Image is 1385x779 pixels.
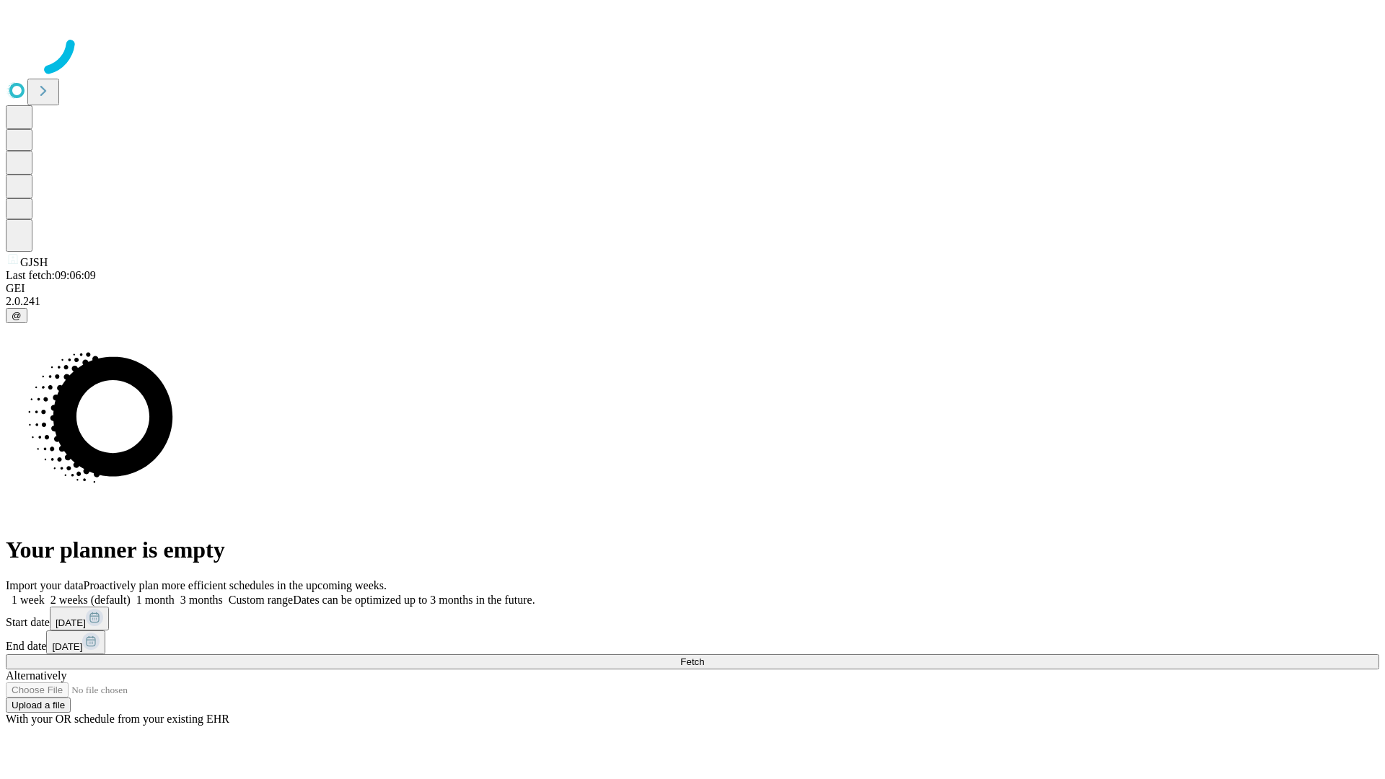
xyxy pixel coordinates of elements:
[46,630,105,654] button: [DATE]
[6,269,96,281] span: Last fetch: 09:06:09
[6,308,27,323] button: @
[6,537,1379,563] h1: Your planner is empty
[229,594,293,606] span: Custom range
[680,656,704,667] span: Fetch
[84,579,387,591] span: Proactively plan more efficient schedules in the upcoming weeks.
[6,669,66,682] span: Alternatively
[136,594,175,606] span: 1 month
[6,713,229,725] span: With your OR schedule from your existing EHR
[50,607,109,630] button: [DATE]
[180,594,223,606] span: 3 months
[6,282,1379,295] div: GEI
[56,617,86,628] span: [DATE]
[6,295,1379,308] div: 2.0.241
[6,607,1379,630] div: Start date
[293,594,535,606] span: Dates can be optimized up to 3 months in the future.
[50,594,131,606] span: 2 weeks (default)
[6,630,1379,654] div: End date
[6,697,71,713] button: Upload a file
[52,641,82,652] span: [DATE]
[12,310,22,321] span: @
[6,579,84,591] span: Import your data
[12,594,45,606] span: 1 week
[20,256,48,268] span: GJSH
[6,654,1379,669] button: Fetch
